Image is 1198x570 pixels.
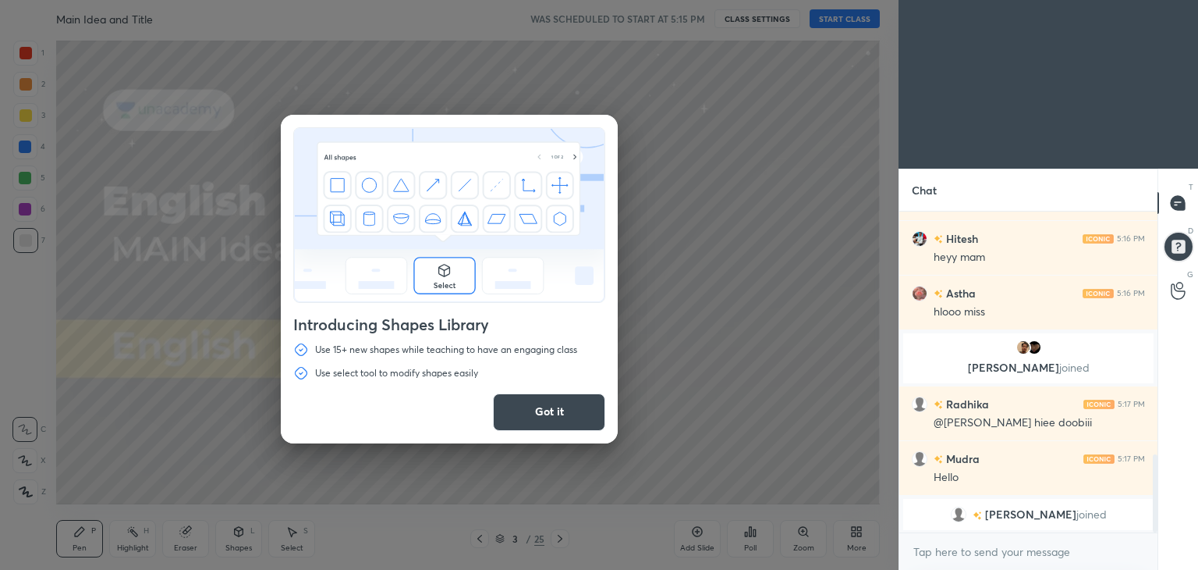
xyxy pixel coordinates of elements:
[912,397,927,412] img: default.png
[1117,289,1145,298] div: 5:16 PM
[934,250,1145,265] div: heyy mam
[1015,340,1031,355] img: a271ea260bfd4058b84e93345a4de7fa.jpg
[1117,234,1145,244] div: 5:16 PM
[1083,289,1114,298] img: iconic-light.a09c19a4.png
[934,401,943,409] img: no-rating-badge.077c3623.svg
[1188,225,1193,237] p: D
[934,290,943,298] img: no-rating-badge.077c3623.svg
[973,511,982,520] img: no-rating-badge.077c3623.svg
[1076,508,1107,521] span: joined
[1059,360,1090,375] span: joined
[985,508,1076,521] span: [PERSON_NAME]
[1026,340,1042,355] img: 54c1f165ed8047c68ff498068f0822ca.jpg
[934,415,1145,431] div: @[PERSON_NAME] hiee doobiii
[315,344,577,356] p: Use 15+ new shapes while teaching to have an engaging class
[315,367,478,379] p: Use select tool to modify shapes easily
[951,507,966,522] img: default.png
[912,231,927,247] img: eebab2a336d84a92b710b9d44f9d1d31.jpg
[934,455,943,464] img: no-rating-badge.077c3623.svg
[1083,400,1115,409] img: iconic-light.a09c19a4.png
[1118,400,1145,409] div: 5:17 PM
[943,451,980,467] h6: Mudra
[934,470,1145,486] div: Hello
[1118,454,1145,464] div: 5:17 PM
[293,315,605,334] h4: Introducing Shapes Library
[899,169,949,211] p: Chat
[943,230,978,247] h6: Hitesh
[943,285,976,301] h6: Astha
[1083,234,1114,244] img: iconic-light.a09c19a4.png
[1189,181,1193,193] p: T
[934,235,943,244] img: no-rating-badge.077c3623.svg
[493,394,605,431] button: Got it
[1187,269,1193,280] p: G
[913,362,1144,374] p: [PERSON_NAME]
[1083,454,1115,464] img: iconic-light.a09c19a4.png
[912,286,927,301] img: 634e182f14ef4e37b046029763b03dc6.jpg
[943,396,989,412] h6: Radhika
[934,305,1145,320] div: hlooo miss
[899,212,1157,533] div: grid
[912,451,927,467] img: default.png
[294,128,604,302] img: shapes-walkthrough.70ba7d5a.svg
